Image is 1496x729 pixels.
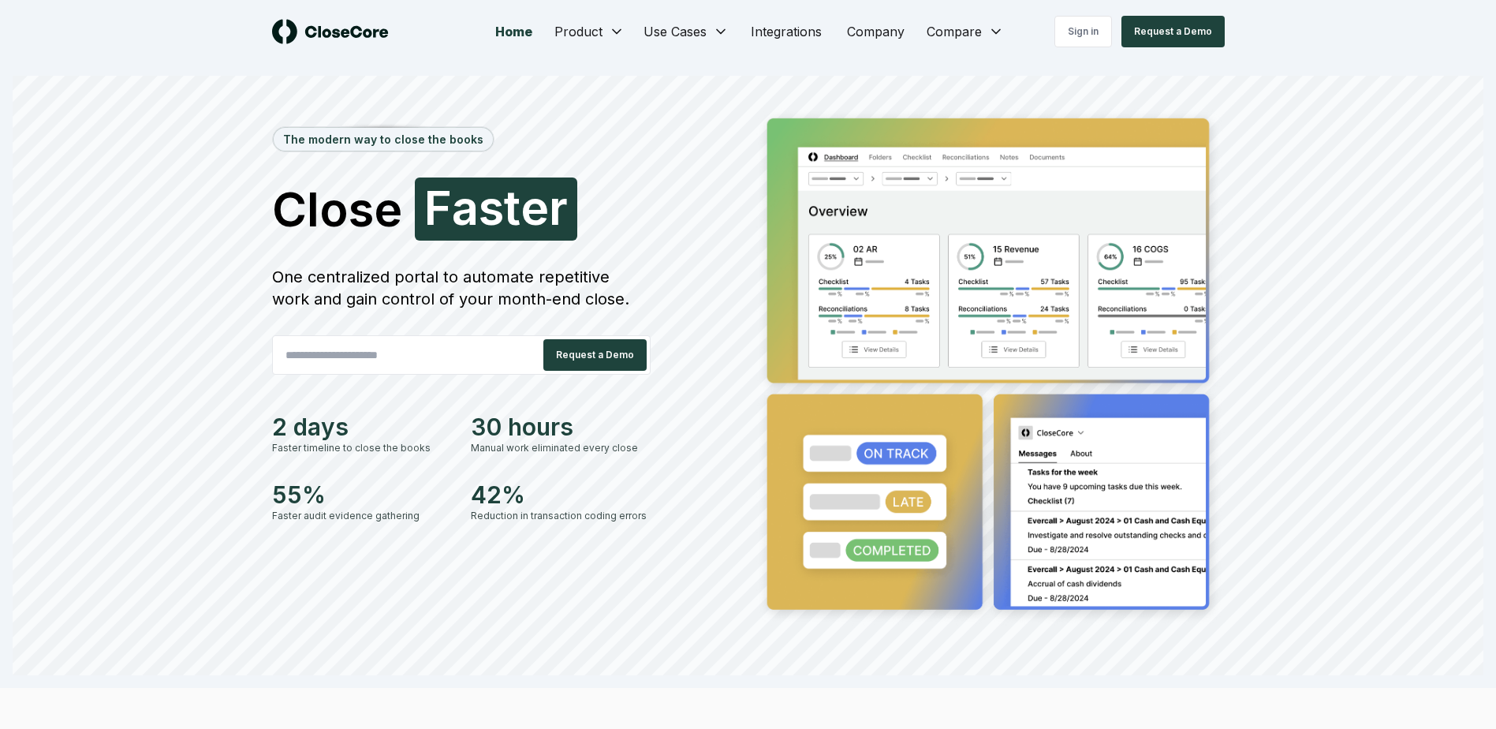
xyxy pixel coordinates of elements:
[549,184,568,231] span: r
[543,339,647,371] button: Request a Demo
[471,441,651,455] div: Manual work eliminated every close
[424,184,452,231] span: F
[272,19,389,44] img: logo
[479,184,504,231] span: s
[504,184,520,231] span: t
[452,184,479,231] span: a
[1054,16,1112,47] a: Sign in
[1121,16,1225,47] button: Request a Demo
[272,480,452,509] div: 55%
[554,22,603,41] span: Product
[272,266,651,310] div: One centralized portal to automate repetitive work and gain control of your month-end close.
[272,509,452,523] div: Faster audit evidence gathering
[483,16,545,47] a: Home
[471,509,651,523] div: Reduction in transaction coding errors
[545,16,634,47] button: Product
[471,480,651,509] div: 42%
[644,22,707,41] span: Use Cases
[272,441,452,455] div: Faster timeline to close the books
[927,22,982,41] span: Compare
[917,16,1013,47] button: Compare
[755,107,1225,626] img: Jumbotron
[471,413,651,441] div: 30 hours
[274,128,493,151] div: The modern way to close the books
[272,413,452,441] div: 2 days
[634,16,738,47] button: Use Cases
[272,185,402,233] span: Close
[738,16,834,47] a: Integrations
[520,184,549,231] span: e
[834,16,917,47] a: Company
